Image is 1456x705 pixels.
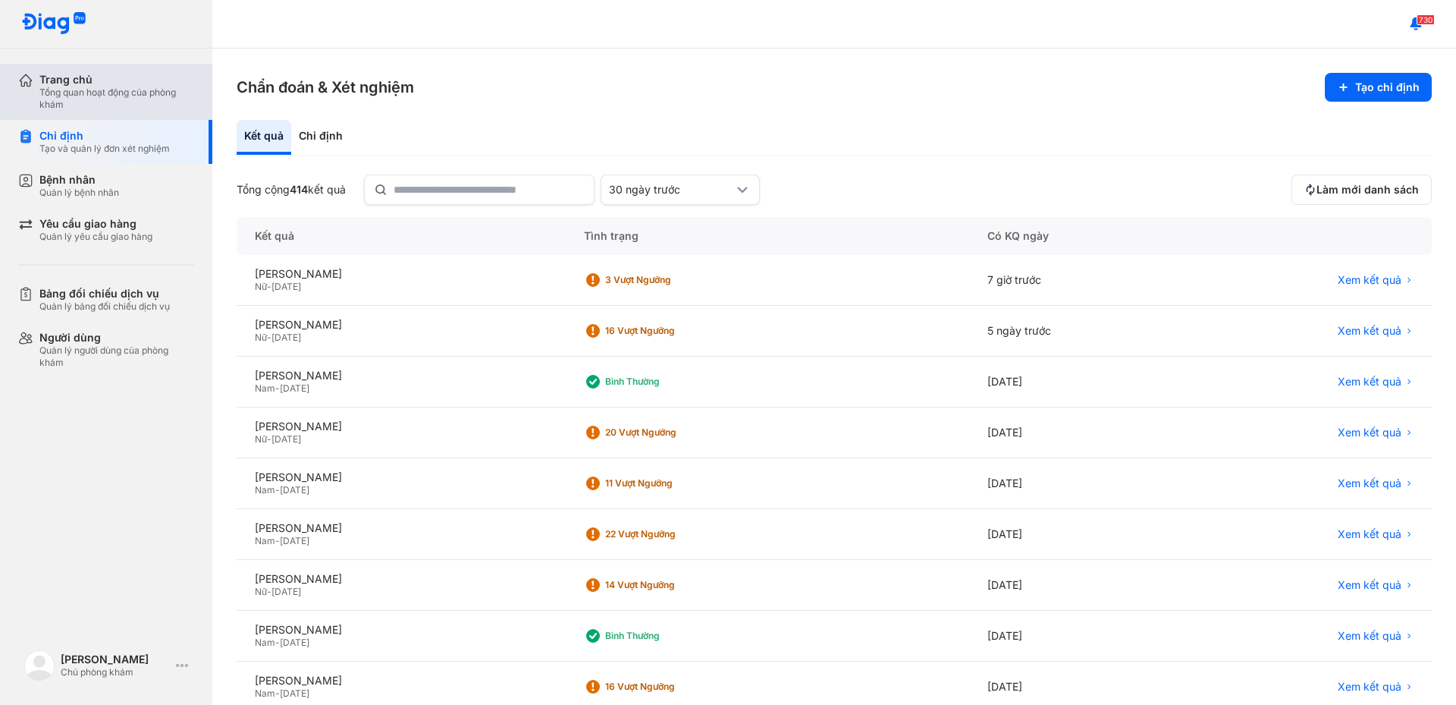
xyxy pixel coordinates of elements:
span: [DATE] [271,586,301,597]
div: [PERSON_NAME] [255,674,548,688]
span: Nữ [255,433,267,445]
span: Làm mới danh sách [1316,183,1419,197]
span: Xem kết quả [1338,477,1401,490]
span: [DATE] [280,637,309,648]
span: [DATE] [271,433,301,445]
span: Nam [255,688,275,699]
span: - [275,688,280,699]
div: Tình trạng [566,217,969,255]
div: 20 Vượt ngưỡng [605,426,726,439]
span: [DATE] [280,688,309,699]
span: Xem kết quả [1338,680,1401,694]
div: [DATE] [969,509,1188,560]
div: Quản lý bệnh nhân [39,187,119,199]
span: [DATE] [280,382,309,394]
div: 5 ngày trước [969,306,1188,357]
img: logo [21,12,86,36]
div: [DATE] [969,611,1188,662]
div: Kết quả [237,120,291,155]
span: Nam [255,637,275,648]
div: Quản lý bảng đối chiếu dịch vụ [39,301,170,313]
span: - [267,586,271,597]
div: [PERSON_NAME] [255,623,548,637]
div: Tổng quan hoạt động của phòng khám [39,87,194,111]
span: - [267,332,271,343]
div: Bệnh nhân [39,173,119,187]
div: [PERSON_NAME] [255,471,548,484]
span: 730 [1417,14,1435,25]
div: Kết quả [237,217,566,255]
div: Bình thường [605,376,726,388]
div: 14 Vượt ngưỡng [605,579,726,591]
h3: Chẩn đoán & Xét nghiệm [237,77,414,98]
span: [DATE] [280,535,309,546]
span: [DATE] [280,484,309,496]
div: [PERSON_NAME] [255,572,548,586]
div: [DATE] [969,458,1188,509]
div: Quản lý người dùng của phòng khám [39,345,194,369]
span: Nữ [255,332,267,343]
span: - [275,535,280,546]
div: Tạo và quản lý đơn xét nghiệm [39,143,170,155]
div: [PERSON_NAME] [255,521,548,535]
div: Chủ phòng khám [61,666,170,678]
span: Xem kết quả [1338,578,1401,592]
span: Xem kết quả [1338,629,1401,643]
div: 22 Vượt ngưỡng [605,528,726,540]
div: Người dùng [39,331,194,345]
div: [PERSON_NAME] [255,420,548,433]
div: [DATE] [969,560,1188,611]
span: Nam [255,382,275,394]
div: 11 Vượt ngưỡng [605,477,726,489]
span: - [275,637,280,648]
div: Chỉ định [291,120,350,155]
div: [DATE] [969,408,1188,458]
div: [PERSON_NAME] [61,653,170,666]
span: Nữ [255,281,267,292]
div: [PERSON_NAME] [255,318,548,332]
div: Bảng đối chiếu dịch vụ [39,287,170,301]
button: Tạo chỉ định [1325,73,1432,102]
div: Có KQ ngày [969,217,1188,255]
div: 16 Vượt ngưỡng [605,681,726,693]
span: Xem kết quả [1338,273,1401,287]
div: Yêu cầu giao hàng [39,217,152,231]
span: Xem kết quả [1338,324,1401,338]
span: Nam [255,535,275,546]
span: - [267,281,271,292]
div: Tổng cộng kết quả [237,183,346,197]
div: Chỉ định [39,129,170,143]
span: Xem kết quả [1338,527,1401,541]
span: [DATE] [271,332,301,343]
button: Làm mới danh sách [1291,175,1432,205]
span: 414 [290,183,308,196]
div: Quản lý yêu cầu giao hàng [39,231,152,243]
div: 3 Vượt ngưỡng [605,274,726,286]
div: [DATE] [969,357,1188,408]
span: Nam [255,484,275,496]
img: logo [24,650,55,681]
div: [PERSON_NAME] [255,267,548,281]
span: Nữ [255,586,267,597]
div: 16 Vượt ngưỡng [605,325,726,337]
span: - [267,433,271,445]
div: 7 giờ trước [969,255,1188,306]
span: Xem kết quả [1338,426,1401,439]
div: [PERSON_NAME] [255,369,548,382]
span: - [275,484,280,496]
div: Trang chủ [39,73,194,87]
span: [DATE] [271,281,301,292]
div: 30 ngày trước [609,183,733,197]
span: - [275,382,280,394]
span: Xem kết quả [1338,375,1401,389]
div: Bình thường [605,630,726,642]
